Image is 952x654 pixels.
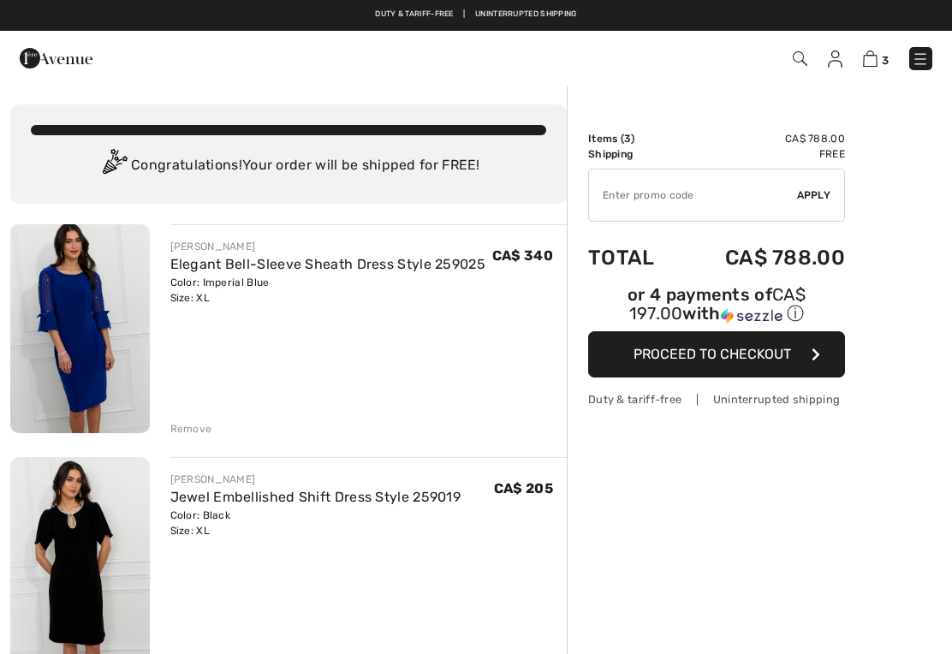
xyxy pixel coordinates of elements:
[863,51,878,67] img: Shopping Bag
[170,256,486,272] a: Elegant Bell-Sleeve Sheath Dress Style 259025
[170,472,461,487] div: [PERSON_NAME]
[20,41,92,75] img: 1ère Avenue
[589,169,797,221] input: Promo code
[588,391,845,407] div: Duty & tariff-free | Uninterrupted shipping
[588,331,845,378] button: Proceed to Checkout
[680,229,845,287] td: CA$ 788.00
[828,51,842,68] img: My Info
[170,508,461,538] div: Color: Black Size: XL
[588,287,845,331] div: or 4 payments ofCA$ 197.00withSezzle Click to learn more about Sezzle
[588,131,680,146] td: Items ( )
[20,49,92,65] a: 1ère Avenue
[10,224,150,433] img: Elegant Bell-Sleeve Sheath Dress Style 259025
[494,480,553,496] span: CA$ 205
[797,187,831,203] span: Apply
[680,146,845,162] td: Free
[629,284,806,324] span: CA$ 197.00
[624,133,631,145] span: 3
[588,287,845,325] div: or 4 payments of with
[588,229,680,287] td: Total
[97,149,131,183] img: Congratulation2.svg
[170,421,212,437] div: Remove
[492,247,553,264] span: CA$ 340
[793,51,807,66] img: Search
[31,149,546,183] div: Congratulations! Your order will be shipped for FREE!
[680,131,845,146] td: CA$ 788.00
[170,275,486,306] div: Color: Imperial Blue Size: XL
[170,489,461,505] a: Jewel Embellished Shift Dress Style 259019
[588,146,680,162] td: Shipping
[912,51,929,68] img: Menu
[863,48,889,68] a: 3
[882,54,889,67] span: 3
[170,239,486,254] div: [PERSON_NAME]
[721,308,782,324] img: Sezzle
[634,346,791,362] span: Proceed to Checkout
